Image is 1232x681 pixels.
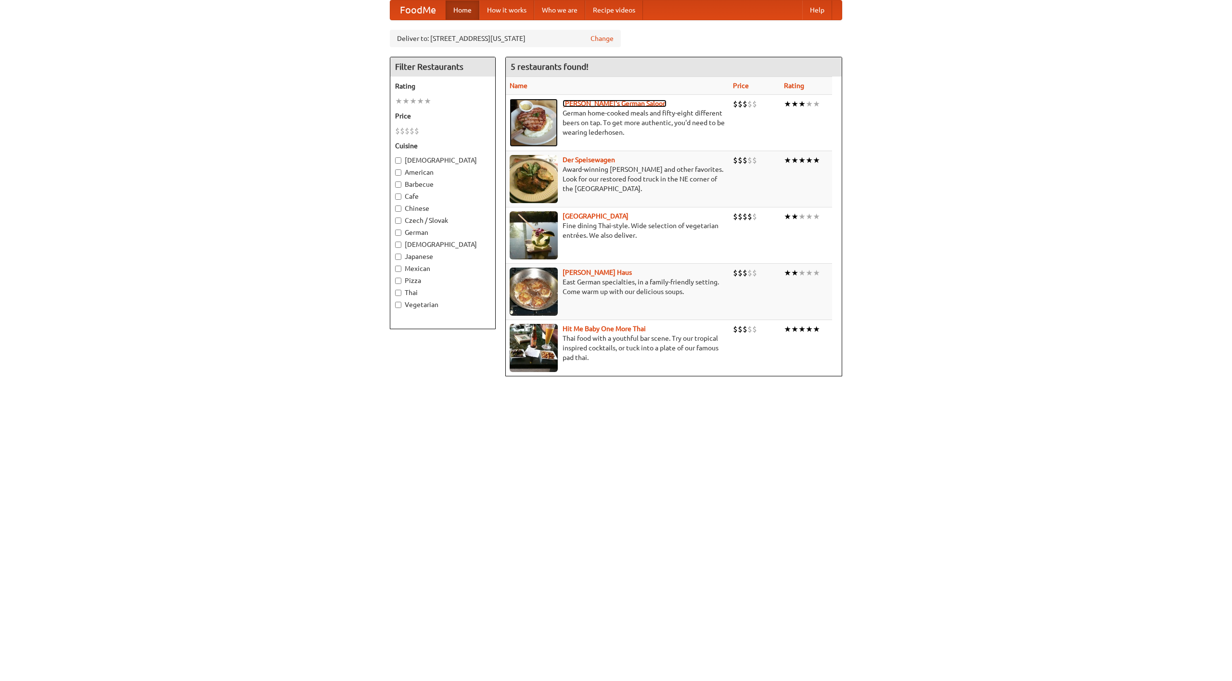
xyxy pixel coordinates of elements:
input: Pizza [395,278,401,284]
li: ★ [791,155,798,166]
li: ★ [798,268,806,278]
li: ★ [791,99,798,109]
img: kohlhaus.jpg [510,268,558,316]
a: [PERSON_NAME] Haus [563,269,632,276]
li: ★ [791,268,798,278]
h5: Rating [395,81,490,91]
li: ★ [813,268,820,278]
li: $ [733,155,738,166]
li: ★ [798,155,806,166]
li: ★ [784,211,791,222]
input: Czech / Slovak [395,218,401,224]
label: American [395,167,490,177]
input: Thai [395,290,401,296]
li: $ [752,324,757,334]
li: ★ [410,96,417,106]
li: ★ [806,99,813,109]
label: Czech / Slovak [395,216,490,225]
li: ★ [806,268,813,278]
input: Mexican [395,266,401,272]
input: Vegetarian [395,302,401,308]
img: satay.jpg [510,211,558,259]
label: Vegetarian [395,300,490,309]
p: East German specialties, in a family-friendly setting. Come warm up with our delicious soups. [510,277,725,296]
label: Cafe [395,192,490,201]
input: Japanese [395,254,401,260]
ng-pluralize: 5 restaurants found! [511,62,589,71]
li: ★ [813,324,820,334]
a: Home [446,0,479,20]
input: Chinese [395,206,401,212]
a: Recipe videos [585,0,643,20]
a: Help [802,0,832,20]
li: ★ [784,155,791,166]
li: ★ [806,324,813,334]
li: $ [410,126,414,136]
li: ★ [806,155,813,166]
h5: Cuisine [395,141,490,151]
label: [DEMOGRAPHIC_DATA] [395,240,490,249]
li: $ [738,211,743,222]
input: American [395,169,401,176]
a: Name [510,82,527,90]
label: Japanese [395,252,490,261]
li: $ [400,126,405,136]
li: ★ [813,211,820,222]
li: $ [752,99,757,109]
li: $ [405,126,410,136]
label: [DEMOGRAPHIC_DATA] [395,155,490,165]
li: ★ [417,96,424,106]
li: $ [733,268,738,278]
li: $ [743,211,747,222]
li: $ [733,211,738,222]
li: ★ [784,99,791,109]
input: German [395,230,401,236]
img: speisewagen.jpg [510,155,558,203]
a: Price [733,82,749,90]
li: ★ [813,99,820,109]
li: $ [747,155,752,166]
p: Award-winning [PERSON_NAME] and other favorites. Look for our restored food truck in the NE corne... [510,165,725,193]
li: $ [752,155,757,166]
li: $ [743,99,747,109]
li: ★ [791,324,798,334]
li: ★ [784,268,791,278]
p: Thai food with a youthful bar scene. Try our tropical inspired cocktails, or tuck into a plate of... [510,334,725,362]
li: ★ [784,324,791,334]
a: How it works [479,0,534,20]
li: ★ [424,96,431,106]
a: Rating [784,82,804,90]
li: $ [738,155,743,166]
li: $ [752,211,757,222]
a: [GEOGRAPHIC_DATA] [563,212,629,220]
li: $ [747,211,752,222]
a: Change [590,34,614,43]
li: $ [738,268,743,278]
h5: Price [395,111,490,121]
li: $ [743,268,747,278]
a: [PERSON_NAME]'s German Saloon [563,100,667,107]
label: Mexican [395,264,490,273]
input: [DEMOGRAPHIC_DATA] [395,157,401,164]
div: Deliver to: [STREET_ADDRESS][US_STATE] [390,30,621,47]
a: Der Speisewagen [563,156,615,164]
li: ★ [395,96,402,106]
li: ★ [798,99,806,109]
img: esthers.jpg [510,99,558,147]
input: Cafe [395,193,401,200]
label: Barbecue [395,180,490,189]
li: $ [738,99,743,109]
li: $ [414,126,419,136]
li: $ [752,268,757,278]
input: Barbecue [395,181,401,188]
a: Hit Me Baby One More Thai [563,325,646,333]
li: $ [733,324,738,334]
li: ★ [806,211,813,222]
li: ★ [791,211,798,222]
p: German home-cooked meals and fifty-eight different beers on tap. To get more authentic, you'd nee... [510,108,725,137]
li: ★ [798,211,806,222]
